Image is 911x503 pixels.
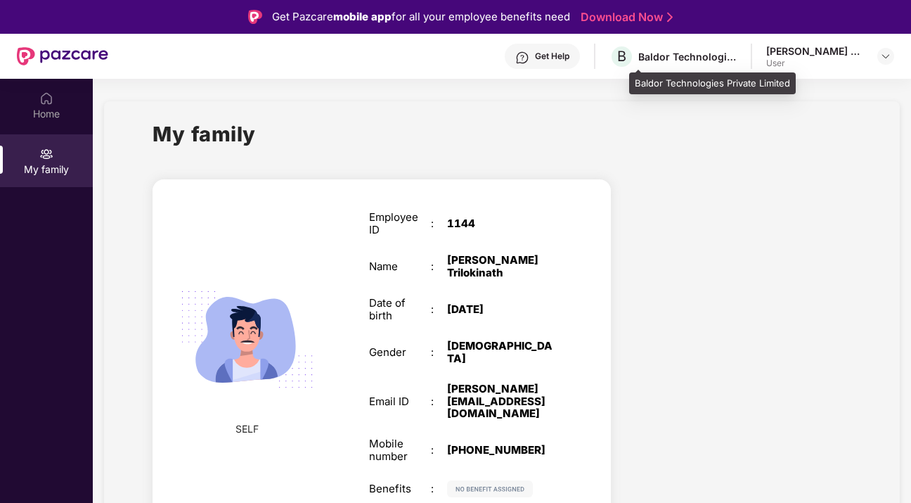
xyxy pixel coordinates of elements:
div: [PERSON_NAME] Trilokinath [447,254,556,279]
h1: My family [153,118,256,150]
div: Get Pazcare for all your employee benefits need [272,8,570,25]
div: Name [369,260,432,273]
img: New Pazcare Logo [17,47,108,65]
div: Email ID [369,395,432,408]
div: : [431,444,446,457]
div: : [431,217,446,230]
div: : [431,303,446,316]
div: Get Help [535,51,569,62]
div: [PHONE_NUMBER] [447,444,556,457]
div: : [431,395,446,408]
a: Download Now [581,10,668,25]
span: SELF [235,421,259,437]
div: [PERSON_NAME] Trilokinath [766,44,865,58]
img: svg+xml;base64,PHN2ZyBpZD0iSG9tZSIgeG1sbnM9Imh0dHA6Ly93d3cudzMub3JnLzIwMDAvc3ZnIiB3aWR0aD0iMjAiIG... [39,91,53,106]
div: [PERSON_NAME][EMAIL_ADDRESS][DOMAIN_NAME] [447,383,556,421]
img: Stroke [667,10,673,25]
img: svg+xml;base64,PHN2ZyBpZD0iRHJvcGRvd24tMzJ4MzIiIHhtbG5zPSJodHRwOi8vd3d3LnczLm9yZy8yMDAwL3N2ZyIgd2... [880,51,891,62]
div: : [431,346,446,359]
div: 1144 [447,217,556,230]
strong: mobile app [333,10,392,23]
div: [DATE] [447,303,556,316]
img: svg+xml;base64,PHN2ZyB4bWxucz0iaHR0cDovL3d3dy53My5vcmcvMjAwMC9zdmciIHdpZHRoPSIxMjIiIGhlaWdodD0iMj... [447,480,533,497]
img: svg+xml;base64,PHN2ZyBpZD0iSGVscC0zMngzMiIgeG1sbnM9Imh0dHA6Ly93d3cudzMub3JnLzIwMDAvc3ZnIiB3aWR0aD... [515,51,529,65]
div: Employee ID [369,211,432,236]
div: User [766,58,865,69]
div: : [431,483,446,495]
div: Benefits [369,483,432,495]
img: svg+xml;base64,PHN2ZyB4bWxucz0iaHR0cDovL3d3dy53My5vcmcvMjAwMC9zdmciIHdpZHRoPSIyMjQiIGhlaWdodD0iMT... [165,257,329,421]
div: Gender [369,346,432,359]
div: [DEMOGRAPHIC_DATA] [447,340,556,365]
div: : [431,260,446,273]
span: B [617,48,626,65]
div: Baldor Technologies Private Limited [629,72,796,95]
img: Logo [248,10,262,24]
img: svg+xml;base64,PHN2ZyB3aWR0aD0iMjAiIGhlaWdodD0iMjAiIHZpZXdCb3g9IjAgMCAyMCAyMCIgZmlsbD0ibm9uZSIgeG... [39,147,53,161]
div: Date of birth [369,297,432,322]
div: Baldor Technologies Private Limited [638,50,737,63]
div: Mobile number [369,438,432,463]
